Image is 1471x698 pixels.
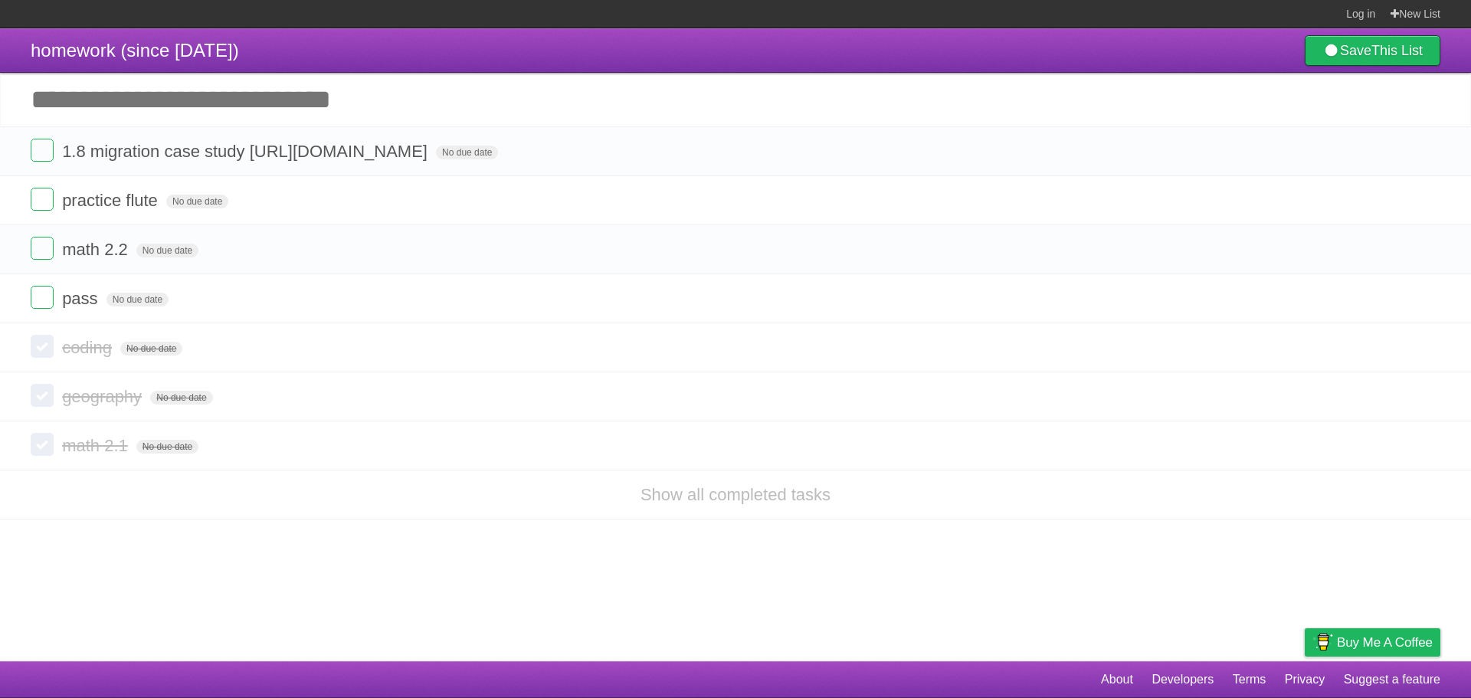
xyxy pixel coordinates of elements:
span: No due date [436,146,498,159]
a: About [1101,665,1133,694]
span: No due date [166,195,228,208]
label: Done [31,237,54,260]
label: Done [31,139,54,162]
span: 1.8 migration case study [URL][DOMAIN_NAME] [62,142,431,161]
a: Show all completed tasks [640,485,831,504]
span: geography [62,387,146,406]
label: Done [31,286,54,309]
label: Done [31,433,54,456]
span: homework (since [DATE]) [31,40,239,61]
a: Privacy [1285,665,1325,694]
span: No due date [150,391,212,405]
span: coding [62,338,116,357]
span: No due date [120,342,182,356]
span: math 2.2 [62,240,132,259]
b: This List [1371,43,1423,58]
label: Done [31,335,54,358]
span: pass [62,289,101,308]
label: Done [31,384,54,407]
span: No due date [136,440,198,454]
span: No due date [136,244,198,257]
span: math 2.1 [62,436,132,455]
a: Suggest a feature [1344,665,1440,694]
a: Developers [1152,665,1214,694]
a: Terms [1233,665,1266,694]
label: Done [31,188,54,211]
a: Buy me a coffee [1305,628,1440,657]
span: No due date [106,293,169,306]
span: Buy me a coffee [1337,629,1433,656]
span: practice flute [62,191,162,210]
img: Buy me a coffee [1312,629,1333,655]
a: SaveThis List [1305,35,1440,66]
